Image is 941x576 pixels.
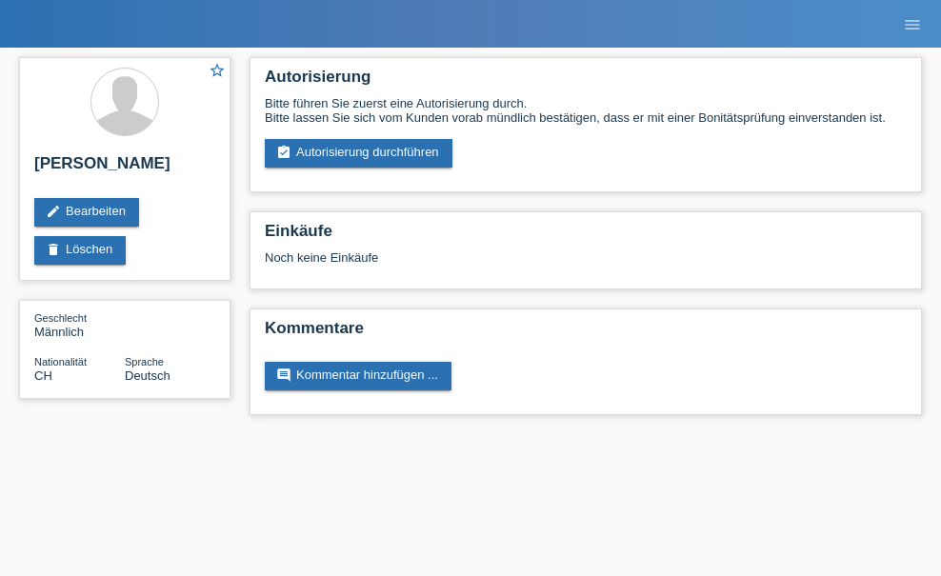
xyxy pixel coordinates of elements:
[34,198,139,227] a: editBearbeiten
[265,139,452,168] a: assignment_turned_inAutorisierung durchführen
[265,319,907,348] h2: Kommentare
[265,96,907,125] div: Bitte führen Sie zuerst eine Autorisierung durch. Bitte lassen Sie sich vom Kunden vorab mündlich...
[265,250,907,279] div: Noch keine Einkäufe
[46,204,61,219] i: edit
[34,310,125,339] div: Männlich
[34,154,215,183] h2: [PERSON_NAME]
[46,242,61,257] i: delete
[265,222,907,250] h2: Einkäufe
[276,145,291,160] i: assignment_turned_in
[209,62,226,82] a: star_border
[265,68,907,96] h2: Autorisierung
[125,368,170,383] span: Deutsch
[125,356,164,367] span: Sprache
[34,236,126,265] a: deleteLöschen
[34,368,52,383] span: Schweiz
[209,62,226,79] i: star_border
[276,367,291,383] i: comment
[34,312,87,324] span: Geschlecht
[893,18,931,30] a: menu
[34,356,87,367] span: Nationalität
[903,15,922,34] i: menu
[265,362,451,390] a: commentKommentar hinzufügen ...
